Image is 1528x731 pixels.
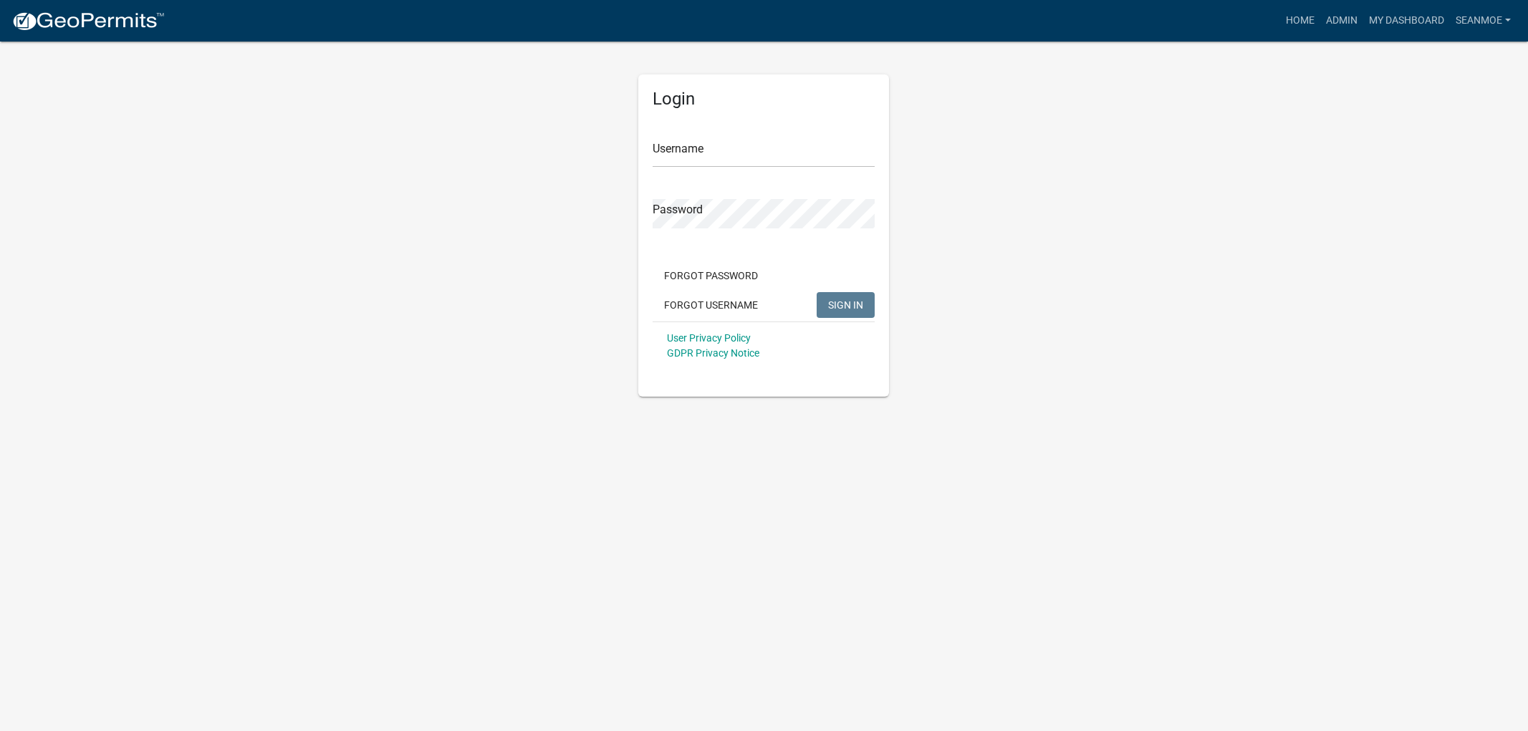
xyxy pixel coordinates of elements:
[1280,7,1320,34] a: Home
[653,292,769,318] button: Forgot Username
[1320,7,1363,34] a: Admin
[667,347,759,359] a: GDPR Privacy Notice
[653,89,875,110] h5: Login
[817,292,875,318] button: SIGN IN
[1363,7,1450,34] a: My Dashboard
[667,332,751,344] a: User Privacy Policy
[1450,7,1517,34] a: SeanMoe
[828,299,863,310] span: SIGN IN
[653,263,769,289] button: Forgot Password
